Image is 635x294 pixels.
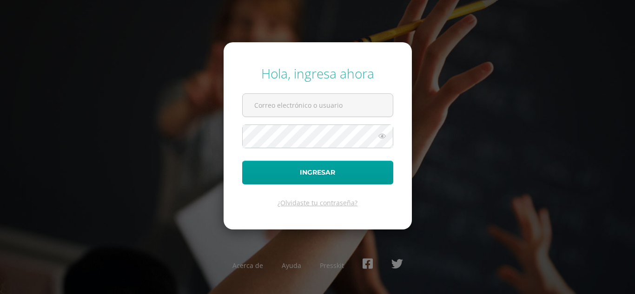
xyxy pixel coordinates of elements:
[232,261,263,270] a: Acerca de
[242,65,393,82] div: Hola, ingresa ahora
[242,161,393,184] button: Ingresar
[243,94,393,117] input: Correo electrónico o usuario
[320,261,344,270] a: Presskit
[282,261,301,270] a: Ayuda
[278,198,357,207] a: ¿Olvidaste tu contraseña?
